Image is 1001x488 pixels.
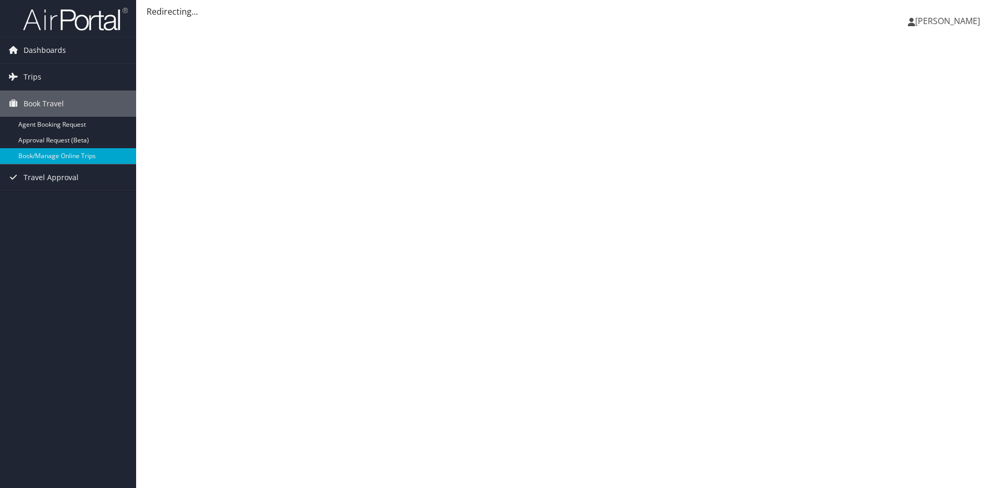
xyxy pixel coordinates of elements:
[24,64,41,90] span: Trips
[908,5,991,37] a: [PERSON_NAME]
[915,15,980,27] span: [PERSON_NAME]
[147,5,991,18] div: Redirecting...
[24,37,66,63] span: Dashboards
[23,7,128,31] img: airportal-logo.png
[24,91,64,117] span: Book Travel
[24,164,79,191] span: Travel Approval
